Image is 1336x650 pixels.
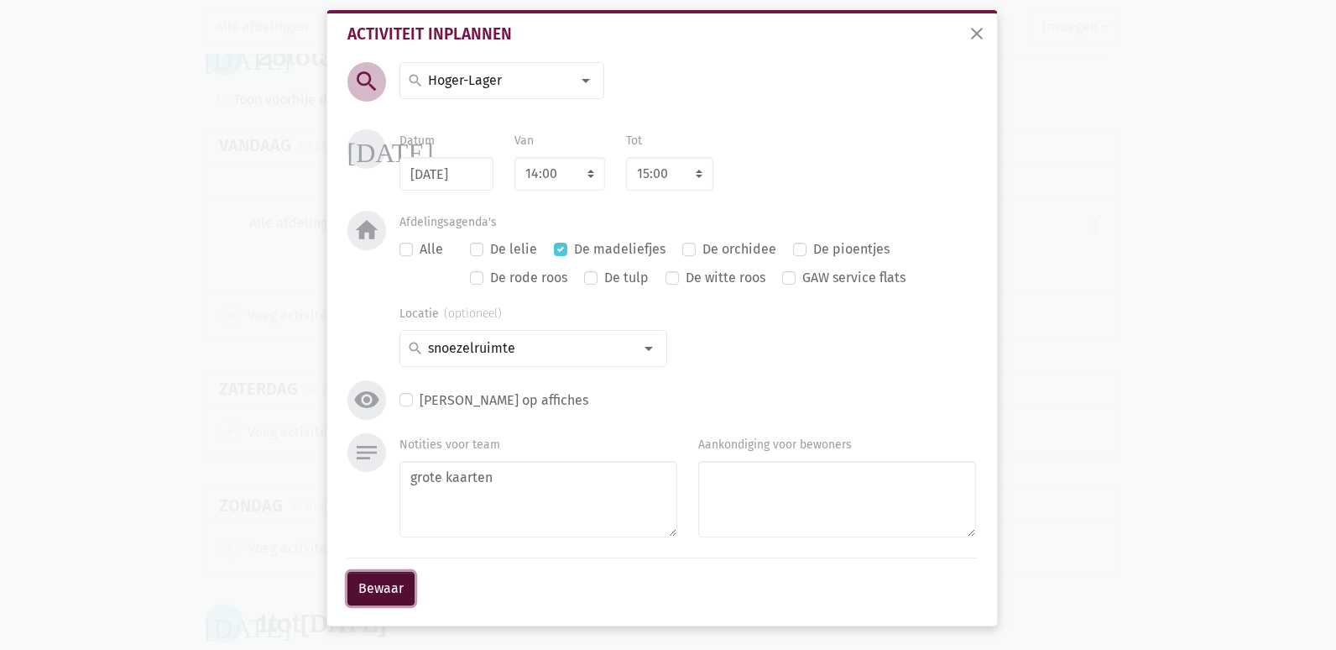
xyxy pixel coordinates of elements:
[353,439,380,466] i: notes
[353,68,380,95] i: search
[347,572,415,605] button: Bewaar
[353,217,380,244] i: home
[490,239,537,260] label: De lelie
[399,132,435,150] label: Datum
[420,390,588,411] label: [PERSON_NAME] op affiches
[626,132,642,150] label: Tot
[399,213,497,232] label: Afdelingsagenda's
[604,267,649,289] label: De tulp
[686,267,765,289] label: De witte roos
[813,239,890,260] label: De pioentjes
[399,305,502,323] label: Locatie
[425,338,633,359] input: snoezelruimte
[420,239,443,260] label: Alle
[347,135,434,162] i: [DATE]
[698,436,852,454] label: Aankondiging voor bewoners
[967,24,987,44] span: close
[490,267,567,289] label: De rode roos
[425,70,571,92] input: Hoger-Lager
[347,27,977,42] div: Activiteit inplannen
[574,239,665,260] label: De madeliefjes
[802,267,905,289] label: GAW service flats
[514,132,534,150] label: Van
[702,239,776,260] label: De orchidee
[353,386,380,413] i: visibility
[399,436,500,454] label: Notities voor team
[960,17,994,54] button: sluiten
